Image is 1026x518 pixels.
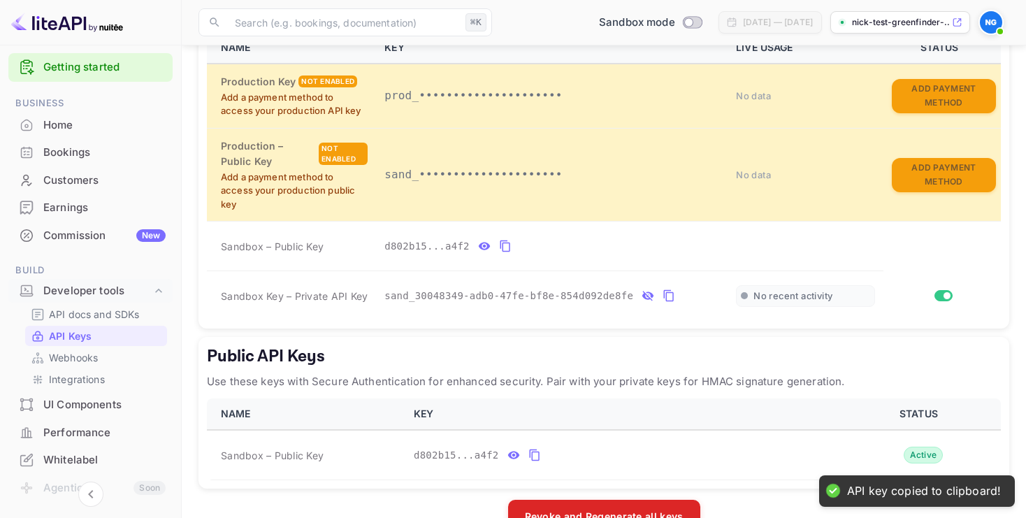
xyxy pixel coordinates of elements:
div: Commission [43,228,166,244]
div: Whitelabel [8,447,173,474]
p: prod_••••••••••••••••••••• [384,87,719,104]
a: Add Payment Method [892,168,996,180]
div: ⌘K [465,13,486,31]
span: Build [8,263,173,278]
div: Active [904,447,944,463]
span: d802b15...a4f2 [384,239,470,254]
div: Performance [8,419,173,447]
div: New [136,229,166,242]
span: Sandbox mode [599,15,675,31]
div: Bookings [8,139,173,166]
a: Getting started [43,59,166,75]
span: No data [736,169,771,180]
th: KEY [376,32,728,64]
p: Use these keys with Secure Authentication for enhanced security. Pair with your private keys for ... [207,373,1001,390]
th: NAME [207,32,376,64]
div: Whitelabel [43,452,166,468]
a: UI Components [8,391,173,417]
th: KEY [405,398,842,430]
h6: Production – Public Key [221,138,316,169]
h5: Public API Keys [207,345,1001,368]
span: No recent activity [753,290,832,302]
a: Integrations [31,372,161,387]
a: Performance [8,419,173,445]
p: sand_••••••••••••••••••••• [384,166,719,183]
p: Integrations [49,372,105,387]
a: API docs and SDKs [31,307,161,322]
div: CommissionNew [8,222,173,250]
div: Developer tools [43,283,152,299]
div: Earnings [43,200,166,216]
div: Earnings [8,194,173,222]
p: Webhooks [49,350,98,365]
img: Nick Test Greenfinder [980,11,1002,34]
div: API key copied to clipboard! [847,484,1001,498]
div: Bookings [43,145,166,161]
div: UI Components [8,391,173,419]
div: Not enabled [298,75,357,87]
a: Customers [8,167,173,193]
div: Performance [43,425,166,441]
input: Search (e.g. bookings, documentation) [226,8,460,36]
button: Add Payment Method [892,158,996,192]
a: Add Payment Method [892,89,996,101]
div: API docs and SDKs [25,304,167,324]
button: Collapse navigation [78,482,103,507]
div: Developer tools [8,279,173,303]
div: Customers [8,167,173,194]
table: public api keys table [207,398,1001,480]
div: Switch to Production mode [593,15,707,31]
span: Sandbox – Public Key [221,239,324,254]
div: [DATE] — [DATE] [743,16,813,29]
a: Whitelabel [8,447,173,473]
th: LIVE USAGE [728,32,883,64]
a: Home [8,112,173,138]
span: Business [8,96,173,111]
a: Earnings [8,194,173,220]
div: Home [43,117,166,134]
div: API Keys [25,326,167,346]
a: API Keys [31,329,161,343]
img: LiteAPI logo [11,11,123,34]
a: CommissionNew [8,222,173,248]
table: private api keys table [207,32,1001,320]
h6: Production Key [221,74,296,89]
th: STATUS [842,398,1001,430]
th: NAME [207,398,405,430]
a: Bookings [8,139,173,165]
p: API Keys [49,329,92,343]
button: Add Payment Method [892,79,996,113]
p: Add a payment method to access your production API key [221,91,368,118]
span: Sandbox – Public Key [221,448,324,463]
span: Sandbox Key – Private API Key [221,290,368,302]
th: STATUS [883,32,1001,64]
span: No data [736,90,771,101]
div: Customers [43,173,166,189]
p: Add a payment method to access your production public key [221,171,368,212]
div: Integrations [25,369,167,389]
a: Webhooks [31,350,161,365]
p: API docs and SDKs [49,307,140,322]
div: Home [8,112,173,139]
p: nick-test-greenfinder-... [852,16,949,29]
div: Webhooks [25,347,167,368]
div: Not enabled [319,143,368,165]
div: Getting started [8,53,173,82]
span: sand_30048349-adb0-47fe-bf8e-854d092de8fe [384,289,633,303]
span: d802b15...a4f2 [414,448,499,463]
div: UI Components [43,397,166,413]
